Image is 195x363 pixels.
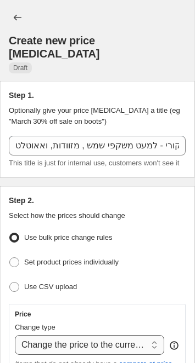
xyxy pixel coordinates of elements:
[9,105,186,127] p: Optionally give your price [MEDICAL_DATA] a title (eg "March 30% off sale on boots")
[15,323,55,331] span: Change type
[9,90,186,101] h2: Step 1.
[9,9,26,26] button: Price change jobs
[9,210,186,221] p: Select how the prices should change
[15,310,31,319] h3: Price
[9,159,179,167] span: This title is just for internal use, customers won't see it
[24,283,77,291] span: Use CSV upload
[9,195,186,206] h2: Step 2.
[169,340,180,351] div: help
[24,233,112,241] span: Use bulk price change rules
[13,64,27,72] span: Draft
[9,34,99,60] span: Create new price [MEDICAL_DATA]
[9,136,186,155] input: 30% off holiday sale
[24,258,119,266] span: Set product prices individually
